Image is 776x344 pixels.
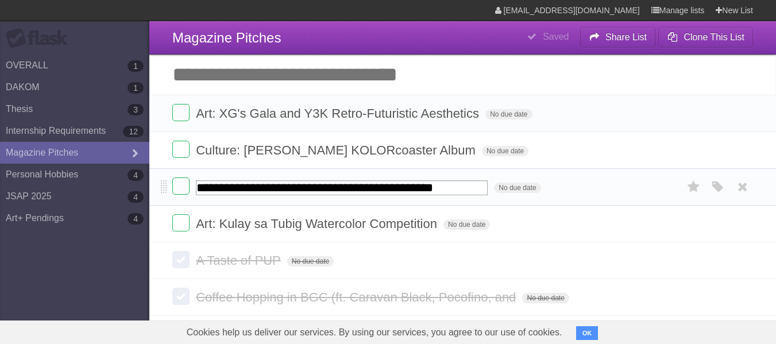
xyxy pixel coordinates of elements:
[128,213,144,225] b: 4
[123,126,144,137] b: 12
[172,214,190,231] label: Done
[485,109,532,119] span: No due date
[172,177,190,195] label: Done
[172,288,190,305] label: Done
[287,256,334,266] span: No due date
[605,32,647,42] b: Share List
[128,104,144,115] b: 3
[196,106,482,121] span: Art: XG's Gala and Y3K Retro-Futuristic Aesthetics
[6,28,75,49] div: Flask
[683,177,705,196] label: Star task
[128,82,144,94] b: 1
[172,251,190,268] label: Done
[522,293,569,303] span: No due date
[196,253,284,268] span: A Taste of PUP
[175,321,574,344] span: Cookies help us deliver our services. By using our services, you agree to our use of cookies.
[658,27,753,48] button: Clone This List
[172,104,190,121] label: Done
[196,290,519,304] span: Coffee Hopping in BGC (ft. Caravan Black, Pocofino, and
[576,326,599,340] button: OK
[128,60,144,72] b: 1
[443,219,490,230] span: No due date
[128,169,144,181] b: 4
[196,217,440,231] span: Art: Kulay sa Tubig Watercolor Competition
[684,32,744,42] b: Clone This List
[128,191,144,203] b: 4
[494,183,541,193] span: No due date
[543,32,569,41] b: Saved
[580,27,656,48] button: Share List
[482,146,528,156] span: No due date
[196,143,478,157] span: Culture: [PERSON_NAME] KOLORcoaster Album
[172,141,190,158] label: Done
[172,30,281,45] span: Magazine Pitches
